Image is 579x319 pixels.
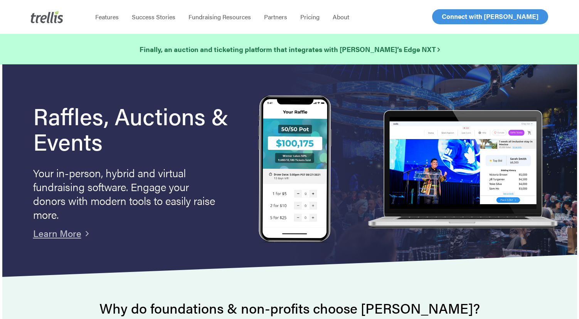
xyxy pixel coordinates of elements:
[33,103,236,154] h1: Raffles, Auctions & Events
[182,13,258,21] a: Fundraising Resources
[125,13,182,21] a: Success Stories
[33,166,218,221] p: Your in-person, hybrid and virtual fundraising software. Engage your donors with modern tools to ...
[300,12,320,21] span: Pricing
[326,13,356,21] a: About
[33,227,81,240] a: Learn More
[432,9,548,24] a: Connect with [PERSON_NAME]
[364,110,561,230] img: rafflelaptop_mac_optim.png
[258,13,294,21] a: Partners
[264,12,287,21] span: Partners
[442,12,539,21] span: Connect with [PERSON_NAME]
[140,44,440,54] strong: Finally, an auction and ticketing platform that integrates with [PERSON_NAME]’s Edge NXT
[95,12,119,21] span: Features
[132,12,175,21] span: Success Stories
[333,12,349,21] span: About
[140,44,440,55] a: Finally, an auction and ticketing platform that integrates with [PERSON_NAME]’s Edge NXT
[189,12,251,21] span: Fundraising Resources
[89,13,125,21] a: Features
[294,13,326,21] a: Pricing
[33,301,546,316] h2: Why do foundations & non-profits choose [PERSON_NAME]?
[31,11,63,23] img: Trellis
[258,95,332,244] img: Trellis Raffles, Auctions and Event Fundraising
